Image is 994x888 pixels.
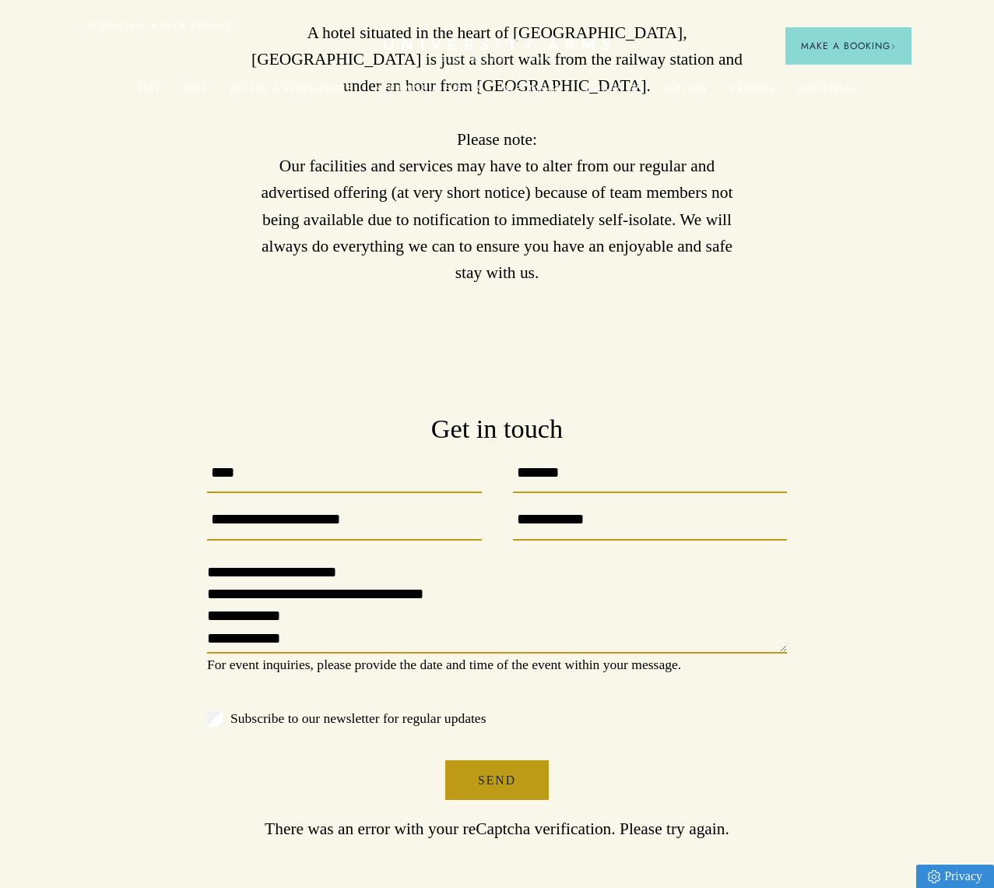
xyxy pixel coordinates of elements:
[666,83,708,104] a: Gifting
[207,654,787,675] p: For event inquiries, please provide the date and time of the event within your message.
[584,83,644,104] a: What's On
[230,83,353,104] a: Offers & Experiences
[928,870,940,883] img: Privacy
[505,83,562,104] a: Weddings
[183,83,208,104] a: Dine
[83,19,231,33] a: 3D TOUR:TAKE A LOOK AROUND
[445,760,549,800] button: Send
[137,83,161,104] a: Stay
[890,44,896,49] img: Arrow icon
[729,83,776,104] a: Careers
[207,707,787,729] label: Subscribe to our newsletter for regular updates
[207,800,787,858] p: There was an error with your reCaptcha verification. Please try again.
[916,865,994,888] a: Privacy
[207,411,787,447] h3: Get in touch
[801,39,896,53] span: Make a Booking
[207,711,223,727] input: Subscribe to our newsletter for regular updates
[785,27,911,65] button: Make a BookingArrow icon
[375,83,483,104] a: Meetings & Events
[385,39,610,63] a: Home
[248,19,746,287] p: A hotel situated in the heart of [GEOGRAPHIC_DATA], [GEOGRAPHIC_DATA] is just a short walk from t...
[798,83,857,104] a: Christmas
